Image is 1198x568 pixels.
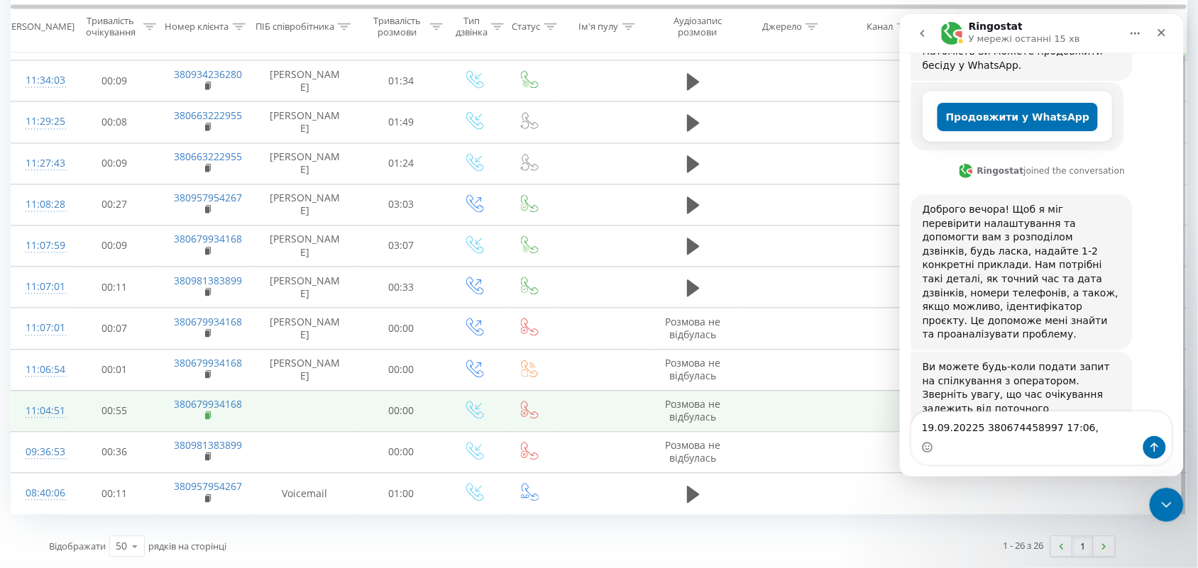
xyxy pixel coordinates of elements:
[69,432,160,473] td: 00:36
[26,67,55,95] div: 11:34:03
[26,439,55,467] div: 09:36:53
[254,267,356,308] td: [PERSON_NAME]
[69,474,160,515] td: 00:11
[26,191,55,219] div: 11:08:28
[255,21,334,33] div: ПІБ співробітника
[69,102,160,143] td: 00:08
[26,108,55,136] div: 11:29:25
[512,21,541,33] div: Статус
[254,143,356,184] td: [PERSON_NAME]
[69,350,160,391] td: 00:01
[11,338,233,438] div: Ви можете будь-коли подати запит на спілкування з оператором. Зверніть увагу, що час очікування з...
[356,143,446,184] td: 01:24
[69,143,160,184] td: 00:09
[666,316,721,342] span: Розмова не відбулась
[174,68,242,82] a: 380934236280
[174,357,242,370] a: 380679934168
[23,346,221,430] div: Ви можете будь-коли подати запит на спілкування з оператором. Зверніть увагу, що час очікування з...
[26,150,55,178] div: 11:27:43
[69,225,160,267] td: 00:09
[174,109,242,123] a: 380663222955
[254,474,356,515] td: Voicemail
[82,15,140,39] div: Тривалість очікування
[174,439,242,452] a: 380981383899
[174,150,242,164] a: 380663222955
[69,267,160,308] td: 00:11
[174,274,242,288] a: 380981383899
[456,15,488,39] div: Тип дзвінка
[960,11,1187,57] div: Copied to clipboard!
[762,21,802,33] div: Джерело
[356,391,446,432] td: 00:00
[356,61,446,102] td: 01:34
[69,391,160,432] td: 00:55
[1150,488,1184,522] iframe: Intercom live chat
[148,540,226,553] span: рядків на сторінці
[116,540,127,554] div: 50
[356,432,446,473] td: 00:00
[22,428,33,439] button: Вибір емодзі
[900,14,1184,477] iframe: Intercom live chat
[356,474,446,515] td: 01:00
[368,15,427,39] div: Тривалість розмови
[69,308,160,350] td: 00:07
[356,350,446,391] td: 00:00
[666,439,721,465] span: Розмова не відбулась
[26,398,55,425] div: 11:04:51
[867,21,894,33] div: Канал
[26,315,55,343] div: 11:07:01
[254,225,356,267] td: [PERSON_NAME]
[11,338,273,469] div: Ringostat каже…
[254,350,356,391] td: [PERSON_NAME]
[165,21,229,33] div: Номер клієнта
[356,308,446,350] td: 00:00
[356,184,446,225] td: 03:03
[356,267,446,308] td: 00:33
[174,191,242,205] a: 380957954267
[26,274,55,301] div: 11:07:01
[69,184,160,225] td: 00:27
[1072,537,1094,557] a: 1
[356,225,446,267] td: 03:07
[174,316,242,329] a: 380679934168
[26,233,55,260] div: 11:07:59
[254,184,356,225] td: [PERSON_NAME]
[26,480,55,508] div: 08:40:06
[254,61,356,102] td: [PERSON_NAME]
[666,357,721,383] span: Розмова не відбулась
[12,398,272,422] textarea: Повідомлення...
[243,422,266,445] button: Надіслати повідомлення…
[662,15,733,39] div: Аудіозапис розмови
[254,102,356,143] td: [PERSON_NAME]
[49,540,106,553] span: Відображати
[174,398,242,411] a: 380679934168
[666,398,721,424] span: Розмова не відбулась
[69,61,160,102] td: 00:09
[579,21,619,33] div: Ім'я пулу
[254,308,356,350] td: [PERSON_NAME]
[26,357,55,384] div: 11:06:54
[174,480,242,494] a: 380957954267
[1004,539,1044,553] div: 1 - 26 з 26
[3,21,75,33] div: [PERSON_NAME]
[356,102,446,143] td: 01:49
[174,233,242,246] a: 380679934168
